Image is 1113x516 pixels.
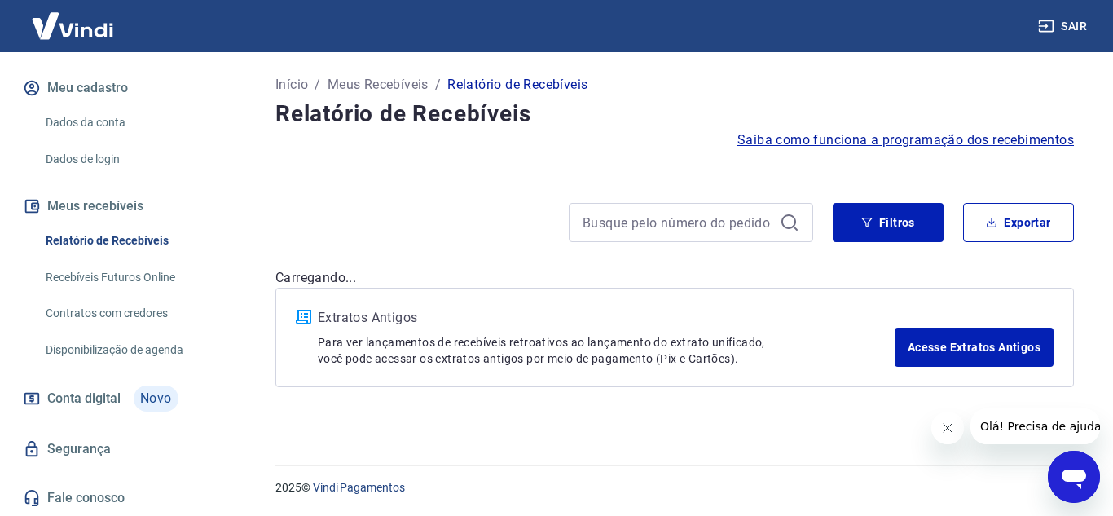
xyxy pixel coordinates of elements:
p: Para ver lançamentos de recebíveis retroativos ao lançamento do extrato unificado, você pode aces... [318,334,895,367]
span: Olá! Precisa de ajuda? [10,11,137,24]
a: Dados da conta [39,106,224,139]
a: Relatório de Recebíveis [39,224,224,258]
a: Dados de login [39,143,224,176]
span: Conta digital [47,387,121,410]
iframe: Mensagem da empresa [970,408,1100,444]
p: / [315,75,320,95]
p: Relatório de Recebíveis [447,75,587,95]
a: Início [275,75,308,95]
a: Conta digitalNovo [20,379,224,418]
button: Exportar [963,203,1074,242]
p: Carregando... [275,268,1074,288]
button: Filtros [833,203,944,242]
button: Meu cadastro [20,70,224,106]
iframe: Fechar mensagem [931,412,964,444]
a: Fale conosco [20,480,224,516]
button: Sair [1035,11,1093,42]
a: Vindi Pagamentos [313,481,405,494]
a: Saiba como funciona a programação dos recebimentos [737,130,1074,150]
img: Vindi [20,1,125,51]
a: Contratos com credores [39,297,224,330]
p: Extratos Antigos [318,308,895,328]
iframe: Botão para abrir a janela de mensagens [1048,451,1100,503]
button: Meus recebíveis [20,188,224,224]
img: ícone [296,310,311,324]
a: Acesse Extratos Antigos [895,328,1054,367]
h4: Relatório de Recebíveis [275,98,1074,130]
a: Segurança [20,431,224,467]
a: Recebíveis Futuros Online [39,261,224,294]
a: Disponibilização de agenda [39,333,224,367]
input: Busque pelo número do pedido [583,210,773,235]
p: / [435,75,441,95]
p: 2025 © [275,479,1074,496]
a: Meus Recebíveis [328,75,429,95]
span: Novo [134,386,178,412]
